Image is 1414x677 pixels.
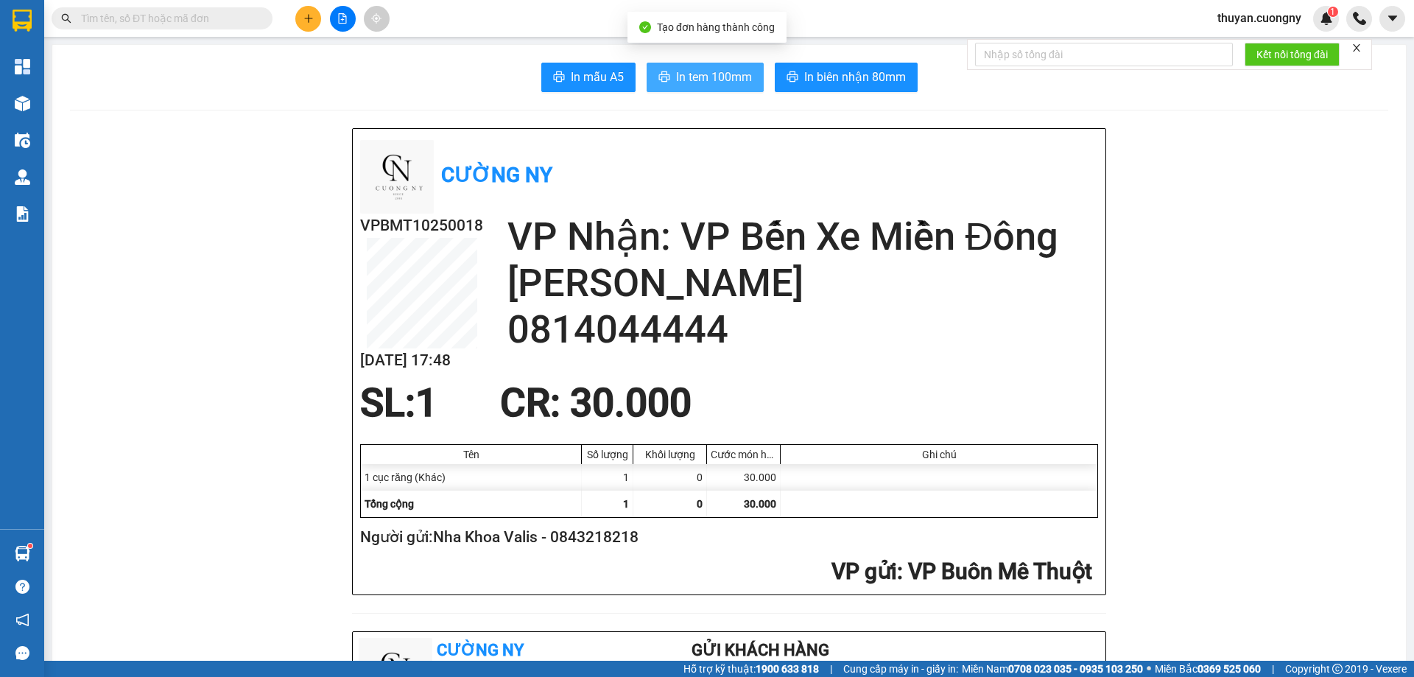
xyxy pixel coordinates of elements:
[1332,664,1343,674] span: copyright
[804,68,906,86] span: In biên nhận 80mm
[585,449,629,460] div: Số lượng
[582,464,633,491] div: 1
[1353,12,1366,25] img: phone-icon
[787,71,798,85] span: printer
[975,43,1233,66] input: Nhập số tổng đài
[658,71,670,85] span: printer
[553,71,565,85] span: printer
[303,13,314,24] span: plus
[360,140,434,214] img: logo.jpg
[784,449,1094,460] div: Ghi chú
[15,580,29,594] span: question-circle
[507,214,1098,260] h2: VP Nhận: VP Bến Xe Miền Đông
[15,133,30,148] img: warehouse-icon
[415,380,437,426] span: 1
[1379,6,1405,32] button: caret-down
[1008,663,1143,675] strong: 0708 023 035 - 0935 103 250
[1245,43,1340,66] button: Kết nối tổng đài
[330,6,356,32] button: file-add
[360,557,1092,587] h2: : VP Buôn Mê Thuột
[1256,46,1328,63] span: Kết nối tổng đài
[1328,7,1338,17] sup: 1
[744,498,776,510] span: 30.000
[711,449,776,460] div: Cước món hàng
[843,661,958,677] span: Cung cấp máy in - giấy in:
[647,63,764,92] button: printerIn tem 100mm
[15,169,30,185] img: warehouse-icon
[507,306,1098,353] h2: 0814044444
[1351,43,1362,53] span: close
[360,525,1092,550] h2: Người gửi: Nha Khoa Valis - 0843218218
[707,464,781,491] div: 30.000
[28,544,32,548] sup: 1
[371,13,381,24] span: aim
[639,21,651,33] span: check-circle
[360,348,483,373] h2: [DATE] 17:48
[962,661,1143,677] span: Miền Nam
[683,661,819,677] span: Hỗ trợ kỹ thuật:
[1147,666,1151,672] span: ⚪️
[337,13,348,24] span: file-add
[61,13,71,24] span: search
[500,380,692,426] span: CR : 30.000
[676,68,752,86] span: In tem 100mm
[831,558,897,584] span: VP gửi
[441,163,552,187] b: Cường Ny
[1386,12,1399,25] span: caret-down
[571,68,624,86] span: In mẫu A5
[361,464,582,491] div: 1 cục răng (Khác)
[15,613,29,627] span: notification
[365,449,577,460] div: Tên
[1272,661,1274,677] span: |
[692,641,829,659] b: Gửi khách hàng
[437,641,524,659] b: Cường Ny
[1155,661,1261,677] span: Miền Bắc
[295,6,321,32] button: plus
[15,96,30,111] img: warehouse-icon
[633,464,707,491] div: 0
[1197,663,1261,675] strong: 0369 525 060
[360,380,415,426] span: SL:
[775,63,918,92] button: printerIn biên nhận 80mm
[507,260,1098,306] h2: [PERSON_NAME]
[637,449,703,460] div: Khối lượng
[623,498,629,510] span: 1
[657,21,775,33] span: Tạo đơn hàng thành công
[697,498,703,510] span: 0
[365,498,414,510] span: Tổng cộng
[13,10,32,32] img: logo-vxr
[81,10,255,27] input: Tìm tên, số ĐT hoặc mã đơn
[15,646,29,660] span: message
[541,63,636,92] button: printerIn mẫu A5
[1206,9,1313,27] span: thuyan.cuongny
[830,661,832,677] span: |
[364,6,390,32] button: aim
[15,59,30,74] img: dashboard-icon
[756,663,819,675] strong: 1900 633 818
[15,546,30,561] img: warehouse-icon
[1320,12,1333,25] img: icon-new-feature
[1330,7,1335,17] span: 1
[360,214,483,238] h2: VPBMT10250018
[15,206,30,222] img: solution-icon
